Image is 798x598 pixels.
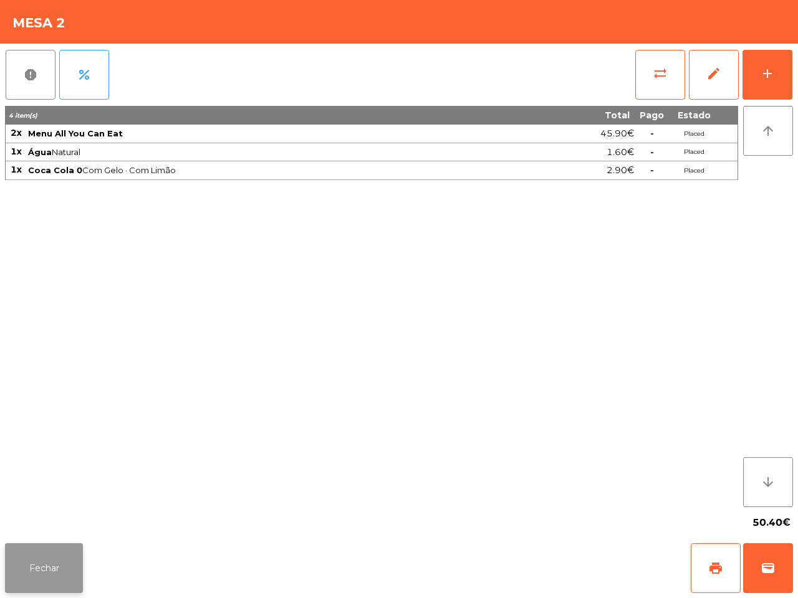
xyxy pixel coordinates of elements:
[669,161,719,180] td: Placed
[752,513,791,532] span: 50.40€
[689,50,739,100] button: edit
[650,128,654,139] span: -
[743,50,792,100] button: add
[760,66,775,81] div: add
[669,143,719,162] td: Placed
[28,128,123,138] span: Menu All You Can Eat
[761,123,776,138] i: arrow_upward
[28,165,82,175] span: Coca Cola 0
[23,67,38,82] span: report
[600,125,634,142] span: 45.90€
[743,543,793,593] button: wallet
[635,106,669,125] th: Pago
[743,457,793,507] button: arrow_downward
[59,50,109,100] button: percent
[635,50,685,100] button: sync_alt
[650,146,654,158] span: -
[691,543,741,593] button: print
[9,112,37,120] span: 4 item(s)
[11,127,22,138] span: 2x
[743,106,793,156] button: arrow_upward
[706,66,721,81] span: edit
[669,125,719,143] td: Placed
[761,475,776,490] i: arrow_downward
[669,106,719,125] th: Estado
[28,165,519,175] span: Com Gelo · Com Limão
[28,147,519,157] span: Natural
[11,146,22,157] span: 1x
[12,14,65,32] h4: Mesa 2
[520,106,635,125] th: Total
[607,144,634,161] span: 1.60€
[28,147,52,157] span: Água
[653,66,668,81] span: sync_alt
[77,67,92,82] span: percent
[6,50,55,100] button: report
[650,164,654,176] span: -
[761,561,776,576] span: wallet
[5,543,83,593] button: Fechar
[607,162,634,179] span: 2.90€
[11,164,22,175] span: 1x
[708,561,723,576] span: print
